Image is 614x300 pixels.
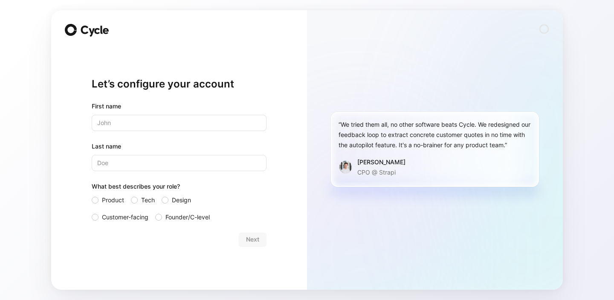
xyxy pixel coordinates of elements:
[172,195,191,205] span: Design
[357,167,405,178] p: CPO @ Strapi
[339,119,531,150] div: “We tried them all, no other software beats Cycle. We redesigned our feedback loop to extract con...
[102,195,124,205] span: Product
[165,212,210,222] span: Founder/C-level
[92,141,266,151] label: Last name
[92,115,266,131] input: John
[92,101,266,111] div: First name
[357,157,405,167] div: [PERSON_NAME]
[92,77,266,91] h1: Let’s configure your account
[102,212,148,222] span: Customer-facing
[92,155,266,171] input: Doe
[141,195,155,205] span: Tech
[92,181,266,195] div: What best describes your role?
